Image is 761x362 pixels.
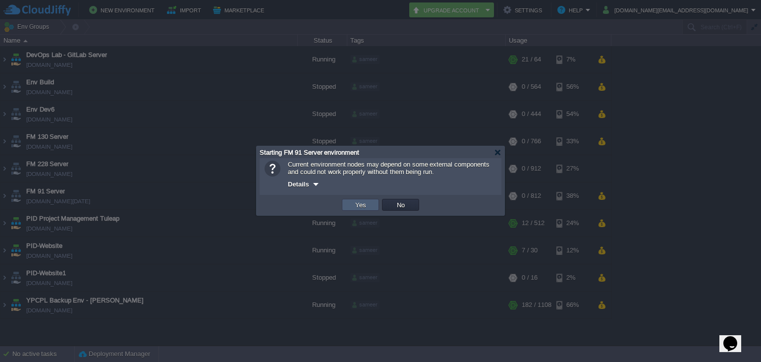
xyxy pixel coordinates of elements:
[394,200,408,209] button: No
[260,149,359,156] span: Starting FM 91 Server environment
[719,322,751,352] iframe: chat widget
[288,181,309,188] span: Details
[352,200,369,209] button: Yes
[288,161,489,176] span: Current environment nodes may depend on some external components and could not work properly with...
